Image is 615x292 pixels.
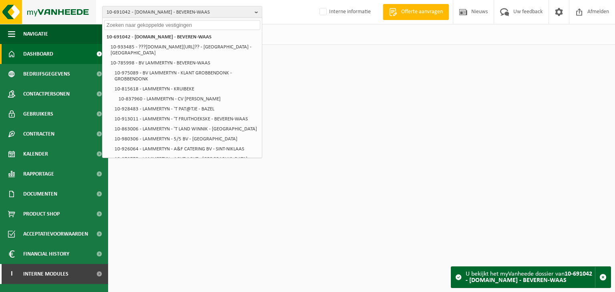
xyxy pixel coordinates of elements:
[112,154,260,164] li: 10-870775 - LAMMERTYN - ACHT-ACHT - [GEOGRAPHIC_DATA]
[399,8,445,16] span: Offerte aanvragen
[107,34,211,40] strong: 10-691042 - [DOMAIN_NAME] - BEVEREN-WAAS
[23,44,53,64] span: Dashboard
[23,24,48,44] span: Navigatie
[466,271,592,284] strong: 10-691042 - [DOMAIN_NAME] - BEVEREN-WAAS
[23,204,60,224] span: Product Shop
[112,124,260,134] li: 10-863006 - LAMMERTYN - ’T LAND WINNIK - [GEOGRAPHIC_DATA]
[318,6,371,18] label: Interne informatie
[112,144,260,154] li: 10-926064 - LAMMERTYN - A&F CATERING BV - SINT-NIKLAAS
[23,144,48,164] span: Kalender
[108,42,260,58] li: 10-933485 - ???[DOMAIN_NAME][URL]?? - [GEOGRAPHIC_DATA] - [GEOGRAPHIC_DATA]
[116,94,260,104] li: 10-837960 - LAMMERTYN - CV [PERSON_NAME]
[23,184,57,204] span: Documenten
[104,20,260,30] input: Zoeken naar gekoppelde vestigingen
[102,6,262,18] button: 10-691042 - [DOMAIN_NAME] - BEVEREN-WAAS
[23,264,68,284] span: Interne modules
[383,4,449,20] a: Offerte aanvragen
[112,68,260,84] li: 10-975089 - BV LAMMERTYN - KLANT GROBBENDONK - GROBBENDONK
[23,224,88,244] span: Acceptatievoorwaarden
[112,84,260,94] li: 10-815618 - LAMMERTYN - KRUIBEKE
[466,267,595,288] div: U bekijkt het myVanheede dossier van
[112,114,260,124] li: 10-913011 - LAMMERTYN - ’T FRUITHOEKSKE - BEVEREN-WAAS
[23,84,70,104] span: Contactpersonen
[107,6,251,18] span: 10-691042 - [DOMAIN_NAME] - BEVEREN-WAAS
[23,104,53,124] span: Gebruikers
[8,264,15,284] span: I
[108,58,260,68] li: 10-785998 - BV LAMMERTYN - BEVEREN-WAAS
[112,134,260,144] li: 10-980306 - LAMMERTYN - 5/5 BV - [GEOGRAPHIC_DATA]
[23,244,69,264] span: Financial History
[112,104,260,114] li: 10-928483 - LAMMERTYN - 'T PAT@TJE - BAZEL
[23,164,54,184] span: Rapportage
[23,124,54,144] span: Contracten
[23,64,70,84] span: Bedrijfsgegevens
